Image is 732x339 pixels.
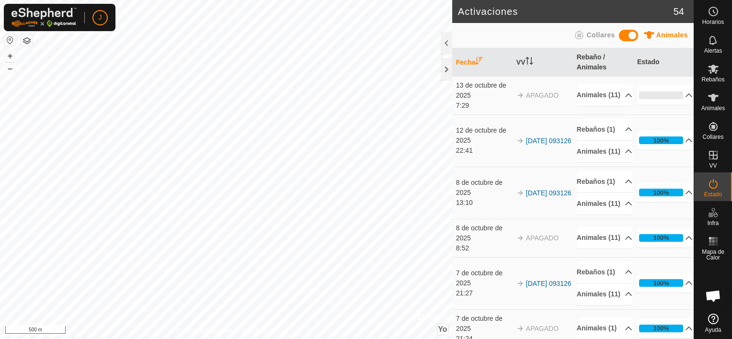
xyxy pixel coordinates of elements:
font: Estado [637,58,660,66]
font: Rebaño / Animales [577,53,606,71]
p-accordion-header: Rebaños (1) [577,261,632,283]
button: Yo [437,324,448,335]
div: 100% [653,188,669,197]
span: VV [709,163,717,169]
div: 100% [639,279,684,287]
img: flecha [516,189,524,197]
font: APAGADO [526,91,559,99]
span: J [99,12,102,23]
font: Animales (11) [577,199,620,209]
p-accordion-header: Animales (11) [577,84,632,106]
button: Restablecer Mapa [4,34,16,46]
div: 7:29 [456,101,512,111]
div: 100% [653,136,669,145]
a: Contáctenos [243,327,275,335]
p-accordion-header: 100% [637,228,693,248]
a: Política de Privacidad [176,327,231,335]
span: Alertas [704,48,722,54]
p-accordion-header: Animales (11) [577,193,632,215]
span: Animales [656,31,688,39]
img: flecha [516,234,524,242]
font: Animales (11) [577,233,620,243]
font: APAGADO [526,325,559,332]
span: Rebaños [701,77,724,82]
a: Ayuda [694,310,732,337]
a: [DATE] 093126 [526,280,572,287]
p-accordion-header: 0% [637,86,693,105]
img: flecha [516,137,524,145]
div: 8 de octubre de 2025 [456,223,512,243]
a: [DATE] 093126 [526,137,572,145]
img: Logo Gallagher [11,8,77,27]
img: flecha [516,325,524,332]
p-accordion-header: Animales (11) [577,227,632,249]
span: Infra [707,220,719,226]
span: 54 [674,4,684,19]
p-accordion-header: 100% [637,131,693,150]
p-accordion-header: 100% [637,319,693,338]
p-accordion-header: Animales (11) [577,141,632,162]
div: 7 de octubre de 2025 [456,314,512,334]
div: 100% [653,233,669,242]
div: 8 de octubre de 2025 [456,178,512,198]
img: flecha [516,280,524,287]
p-accordion-header: 100% [637,183,693,202]
p-sorticon: Activar para ordenar [475,58,483,66]
div: 22:41 [456,146,512,156]
span: Mapa de Calor [697,249,730,260]
font: Animales (11) [577,90,620,100]
font: Animales (11) [577,289,620,299]
div: 7 de octubre de 2025 [456,268,512,288]
div: 13 de octubre de 2025 [456,80,512,101]
button: + [4,50,16,62]
p-accordion-header: Animales (11) [577,283,632,305]
font: Animales (1) [577,323,617,333]
span: Animales [701,105,725,111]
span: Yo [438,325,447,333]
button: Capas del Mapa [21,35,33,46]
font: Rebaños (1) [577,267,615,277]
button: – [4,63,16,74]
font: Fecha [456,58,475,66]
font: APAGADO [526,234,559,242]
p-accordion-header: Rebaños (1) [577,171,632,192]
font: Rebaños (1) [577,177,615,187]
span: Ayuda [705,327,721,333]
div: 8:52 [456,243,512,253]
p-accordion-header: Rebaños (1) [577,119,632,140]
div: 100% [653,279,669,288]
h2: Activaciones [458,6,674,17]
div: 13:10 [456,198,512,208]
div: 100% [653,324,669,333]
font: Rebaños (1) [577,124,615,135]
div: 100% [639,234,684,242]
p-accordion-header: Animales (1) [577,317,632,339]
div: 0% [639,91,684,99]
div: 100% [639,325,684,332]
span: Horarios [702,19,724,25]
img: flecha [516,91,524,99]
p-sorticon: Activar para ordenar [526,58,533,66]
font: Animales (11) [577,147,620,157]
span: Collares [702,134,723,140]
div: 21:27 [456,288,512,298]
a: [DATE] 093126 [526,189,572,197]
div: 12 de octubre de 2025 [456,125,512,146]
div: 100% [639,136,684,144]
span: Collares [586,31,615,39]
div: 100% [639,189,684,196]
font: VV [516,58,526,66]
p-accordion-header: 100% [637,273,693,293]
span: Estado [704,192,722,197]
div: Chat abierto [699,282,728,310]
